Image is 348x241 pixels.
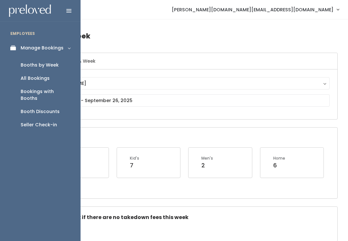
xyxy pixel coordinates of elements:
[33,27,338,45] h4: Booths by Week
[9,5,51,17] img: preloved logo
[130,161,139,170] div: 7
[33,53,337,69] h6: Select Location & Week
[41,94,330,107] input: September 20 - September 26, 2025
[273,161,285,170] div: 6
[21,62,59,68] div: Booths by Week
[21,121,57,128] div: Seller Check-in
[201,161,213,170] div: 2
[21,108,60,115] div: Booth Discounts
[201,155,213,161] div: Men's
[21,88,70,102] div: Bookings with Booths
[41,77,330,89] button: [PERSON_NAME]
[172,6,333,13] span: [PERSON_NAME][DOMAIN_NAME][EMAIL_ADDRESS][DOMAIN_NAME]
[273,155,285,161] div: Home
[165,3,345,16] a: [PERSON_NAME][DOMAIN_NAME][EMAIL_ADDRESS][DOMAIN_NAME]
[21,45,63,51] div: Manage Bookings
[41,215,330,220] h5: Check this box if there are no takedown fees this week
[47,80,324,87] div: [PERSON_NAME]
[21,75,50,82] div: All Bookings
[130,155,139,161] div: Kid's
